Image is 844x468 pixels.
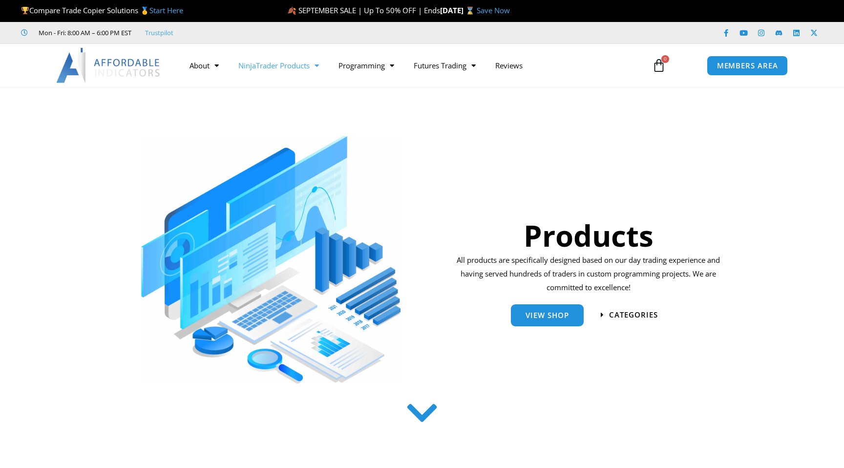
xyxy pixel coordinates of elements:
[453,254,723,295] p: All products are specifically designed based on our day trading experience and having served hund...
[36,27,131,39] span: Mon - Fri: 8:00 AM – 6:00 PM EST
[453,215,723,256] h1: Products
[149,5,183,15] a: Start Here
[477,5,510,15] a: Save Now
[609,311,658,319] span: categories
[707,56,788,76] a: MEMBERS AREA
[511,304,584,326] a: View Shop
[21,5,183,15] span: Compare Trade Copier Solutions 🥇
[717,62,778,69] span: MEMBERS AREA
[329,54,404,77] a: Programming
[141,136,401,383] img: ProductsSection scaled | Affordable Indicators – NinjaTrader
[485,54,532,77] a: Reviews
[404,54,485,77] a: Futures Trading
[180,54,229,77] a: About
[56,48,161,83] img: LogoAI | Affordable Indicators – NinjaTrader
[440,5,477,15] strong: [DATE] ⌛
[637,51,680,80] a: 0
[21,7,29,14] img: 🏆
[180,54,641,77] nav: Menu
[229,54,329,77] a: NinjaTrader Products
[661,55,669,63] span: 0
[287,5,440,15] span: 🍂 SEPTEMBER SALE | Up To 50% OFF | Ends
[526,312,569,319] span: View Shop
[601,311,658,319] a: categories
[145,27,173,39] a: Trustpilot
